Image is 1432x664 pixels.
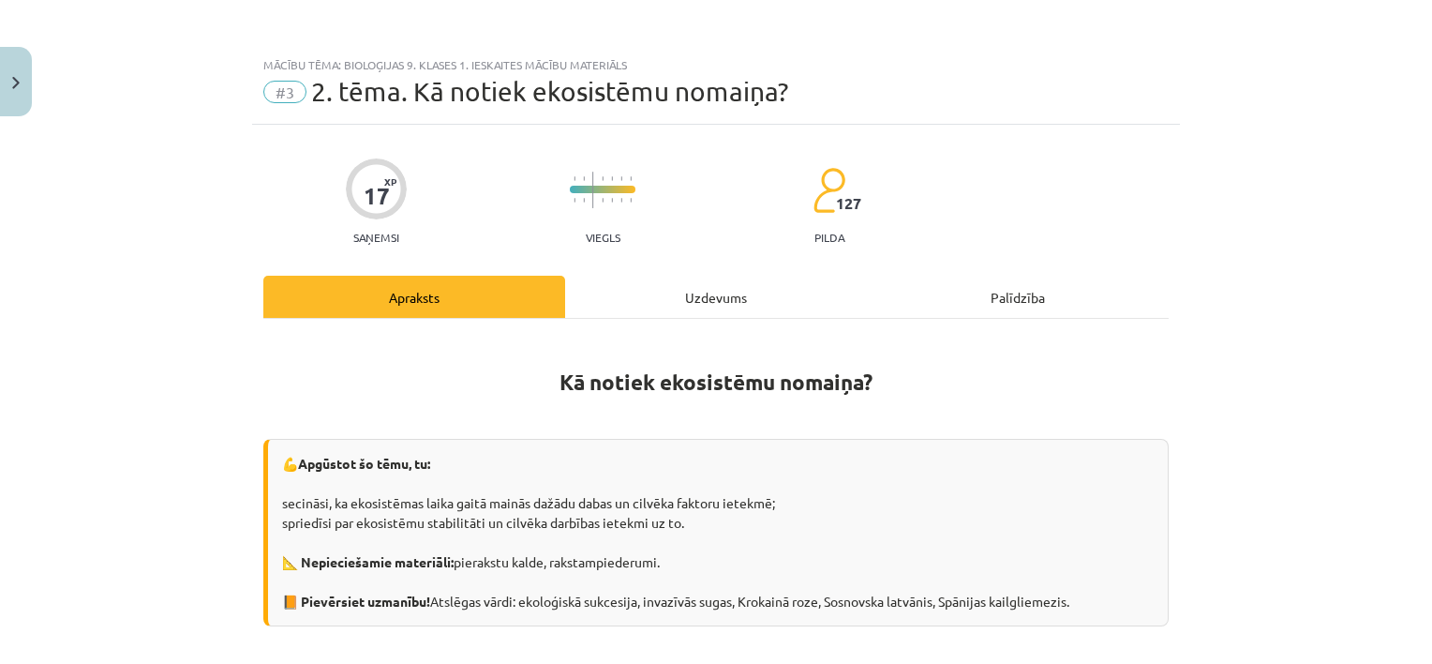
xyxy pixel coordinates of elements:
img: icon-short-line-57e1e144782c952c97e751825c79c345078a6d821885a25fce030b3d8c18986b.svg [574,198,575,203]
img: icon-short-line-57e1e144782c952c97e751825c79c345078a6d821885a25fce030b3d8c18986b.svg [583,176,585,181]
img: icon-long-line-d9ea69661e0d244f92f715978eff75569469978d946b2353a9bb055b3ed8787d.svg [592,172,594,208]
p: Saņemsi [346,231,407,244]
div: 17 [364,183,390,209]
img: icon-short-line-57e1e144782c952c97e751825c79c345078a6d821885a25fce030b3d8c18986b.svg [602,176,604,181]
b: 📐 Nepieciešamie materiāli: [282,553,454,570]
span: XP [384,176,396,187]
img: icon-short-line-57e1e144782c952c97e751825c79c345078a6d821885a25fce030b3d8c18986b.svg [574,176,575,181]
img: icon-short-line-57e1e144782c952c97e751825c79c345078a6d821885a25fce030b3d8c18986b.svg [611,176,613,181]
span: #3 [263,81,306,103]
img: icon-short-line-57e1e144782c952c97e751825c79c345078a6d821885a25fce030b3d8c18986b.svg [630,176,632,181]
div: Apraksts [263,276,565,318]
p: Viegls [586,231,620,244]
img: icon-short-line-57e1e144782c952c97e751825c79c345078a6d821885a25fce030b3d8c18986b.svg [602,198,604,203]
img: icon-close-lesson-0947bae3869378f0d4975bcd49f059093ad1ed9edebbc8119c70593378902aed.svg [12,77,20,89]
b: 📙 Pievērsiet uzmanību! [282,593,430,610]
div: 💪 secināsi, ka ekosistēmas laika gaitā mainās dažādu dabas un cilvēka faktoru ietekmē; spriedīsi ... [263,439,1169,626]
strong: Kā notiek ekosistēmu nomaiņa? [559,369,873,396]
div: Palīdzība [867,276,1169,318]
span: 2. tēma. Kā notiek ekosistēmu nomaiņa? [311,76,788,107]
img: icon-short-line-57e1e144782c952c97e751825c79c345078a6d821885a25fce030b3d8c18986b.svg [583,198,585,203]
img: icon-short-line-57e1e144782c952c97e751825c79c345078a6d821885a25fce030b3d8c18986b.svg [620,198,622,203]
img: icon-short-line-57e1e144782c952c97e751825c79c345078a6d821885a25fce030b3d8c18986b.svg [611,198,613,203]
img: icon-short-line-57e1e144782c952c97e751825c79c345078a6d821885a25fce030b3d8c18986b.svg [620,176,622,181]
span: 127 [836,195,861,212]
img: students-c634bb4e5e11cddfef0936a35e636f08e4e9abd3cc4e673bd6f9a4125e45ecb1.svg [813,167,845,214]
div: Uzdevums [565,276,867,318]
p: pilda [814,231,844,244]
img: icon-short-line-57e1e144782c952c97e751825c79c345078a6d821885a25fce030b3d8c18986b.svg [630,198,632,203]
strong: Apgūstot šo tēmu, tu: [298,455,430,472]
div: Mācību tēma: Bioloģijas 9. klases 1. ieskaites mācību materiāls [263,58,1169,71]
